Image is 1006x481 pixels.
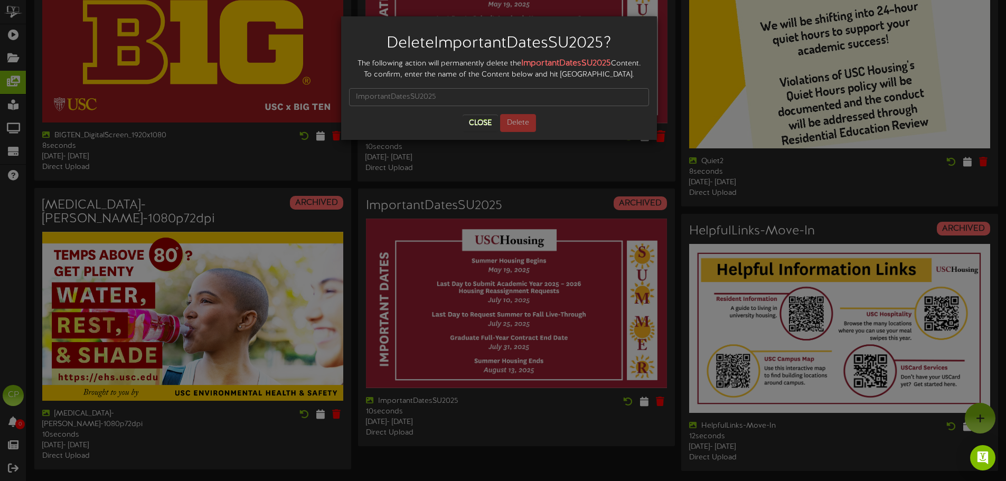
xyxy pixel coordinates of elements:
button: Delete [500,114,536,132]
button: Close [463,115,498,131]
div: The following action will permanently delete the Content. To confirm, enter the name of the Conte... [349,58,649,80]
h2: Delete ImportantDatesSU2025 ? [357,35,641,52]
strong: ImportantDatesSU2025 [521,59,611,68]
input: ImportantDatesSU2025 [349,88,649,106]
div: Open Intercom Messenger [970,445,995,470]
